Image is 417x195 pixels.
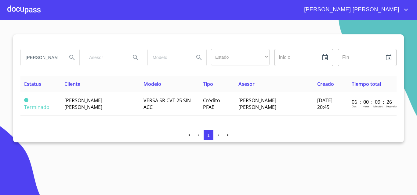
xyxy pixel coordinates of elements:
input: search [148,49,189,66]
p: 06 : 00 : 09 : 26 [352,99,393,105]
span: Cliente [64,81,80,87]
span: [PERSON_NAME] [PERSON_NAME] [299,5,402,15]
p: Minutos [373,105,383,108]
input: search [84,49,126,66]
span: 1 [207,133,209,138]
span: VERSA SR CVT 25 SIN ACC [143,97,191,110]
button: Search [128,50,143,65]
span: Modelo [143,81,161,87]
span: Terminado [24,98,28,102]
button: Search [192,50,206,65]
button: 1 [204,130,213,140]
span: [PERSON_NAME] [PERSON_NAME] [64,97,102,110]
button: Search [65,50,79,65]
p: Dias [352,105,357,108]
span: Asesor [238,81,255,87]
span: [DATE] 20:45 [317,97,332,110]
div: ​ [211,49,270,65]
span: Estatus [24,81,41,87]
span: [PERSON_NAME] [PERSON_NAME] [238,97,276,110]
span: Creado [317,81,334,87]
input: search [21,49,62,66]
p: Segundos [386,105,397,108]
span: Tipo [203,81,213,87]
p: Horas [363,105,369,108]
span: Tiempo total [352,81,381,87]
span: Crédito PFAE [203,97,220,110]
button: account of current user [299,5,410,15]
span: Terminado [24,104,49,110]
